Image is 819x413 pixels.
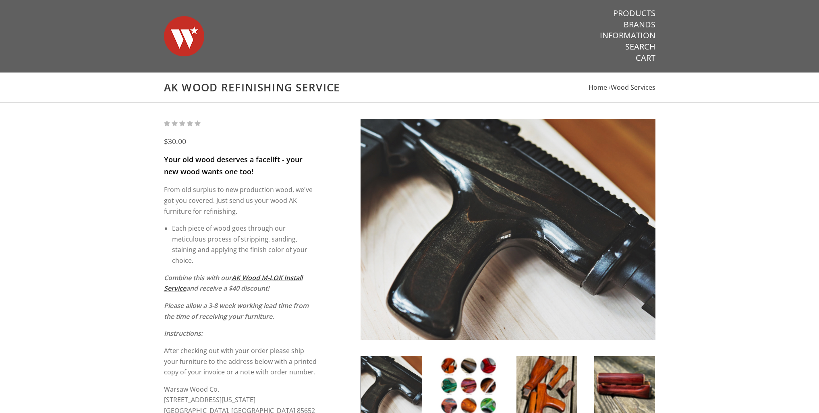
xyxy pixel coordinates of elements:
[164,385,219,394] span: Warsaw Wood Co.
[164,345,318,378] p: After checking out with your order please ship your furniture to the address below with a printed...
[164,8,204,64] img: Warsaw Wood Co.
[164,395,255,404] span: [STREET_ADDRESS][US_STATE]
[624,19,655,30] a: Brands
[613,8,655,19] a: Products
[625,41,655,52] a: Search
[164,136,186,146] span: $30.00
[164,301,309,321] em: Please allow a 3-8 week working lead time from the time of receiving your furniture.
[164,273,303,293] a: AK Wood M-LOK Install Service
[164,184,318,217] p: From old surplus to new production wood, we've got you covered. Just send us your wood AK furnitu...
[361,119,655,340] img: AK Wood Refinishing Service
[589,83,607,92] a: Home
[172,223,318,266] li: Each piece of wood goes through our meticulous process of stripping, sanding, staining and applyi...
[600,30,655,41] a: Information
[611,83,655,92] a: Wood Services
[164,273,303,293] em: Combine this with our and receive a $40 discount!
[164,81,655,94] h1: AK Wood Refinishing Service
[609,82,655,93] li: ›
[164,155,303,176] span: Your old wood deserves a facelift - your new wood wants one too!
[164,329,203,338] em: Instructions:
[636,53,655,63] a: Cart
